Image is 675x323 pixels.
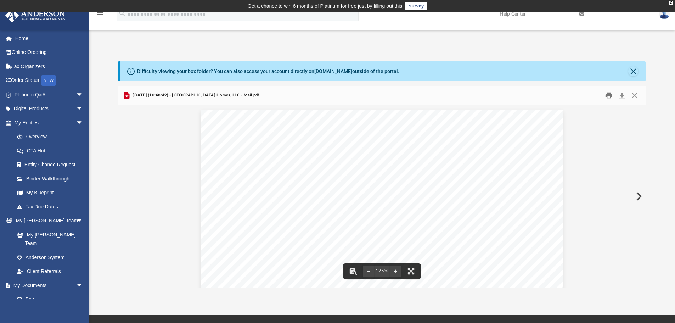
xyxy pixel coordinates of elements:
a: Binder Walkthrough [10,172,94,186]
a: survey [405,2,427,10]
button: Zoom out [363,263,374,279]
a: My Entitiesarrow_drop_down [5,116,94,130]
div: Document Viewer [118,105,646,288]
img: User Pic [659,9,670,19]
a: [DOMAIN_NAME] [314,68,352,74]
a: Digital Productsarrow_drop_down [5,102,94,116]
div: close [669,1,673,5]
a: Box [10,293,87,307]
button: Enter fullscreen [403,263,419,279]
button: Close [628,90,641,101]
button: Zoom in [390,263,401,279]
div: Get a chance to win 6 months of Platinum for free just by filling out this [248,2,403,10]
span: arrow_drop_down [76,214,90,228]
a: My Documentsarrow_drop_down [5,278,90,293]
img: Anderson Advisors Platinum Portal [3,9,67,22]
a: Online Ordering [5,45,94,60]
a: My [PERSON_NAME] Team [10,228,87,250]
span: arrow_drop_down [76,88,90,102]
span: arrow_drop_down [76,278,90,293]
a: Platinum Q&Aarrow_drop_down [5,88,94,102]
a: My Blueprint [10,186,90,200]
a: Client Referrals [10,264,90,279]
button: Toggle findbar [345,263,361,279]
a: menu [96,13,104,18]
button: Next File [630,186,646,206]
a: Tax Organizers [5,59,94,73]
a: CTA Hub [10,144,94,158]
button: Download [615,90,628,101]
div: Difficulty viewing your box folder? You can also access your account directly on outside of the p... [137,68,399,75]
a: My [PERSON_NAME] Teamarrow_drop_down [5,214,90,228]
button: Print [602,90,616,101]
span: [DATE] (10:48:49) - [GEOGRAPHIC_DATA] Homes, LLC - Mail.pdf [131,92,259,99]
i: search [118,10,126,17]
span: arrow_drop_down [76,102,90,116]
a: Overview [10,130,94,144]
i: menu [96,10,104,18]
a: Order StatusNEW [5,73,94,88]
div: Preview [118,86,646,288]
a: Anderson System [10,250,90,264]
button: Close [628,66,638,76]
div: Current zoom level [374,269,390,273]
div: NEW [41,75,56,86]
a: Tax Due Dates [10,200,94,214]
a: Entity Change Request [10,158,94,172]
div: File preview [118,105,646,288]
span: arrow_drop_down [76,116,90,130]
a: Home [5,31,94,45]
